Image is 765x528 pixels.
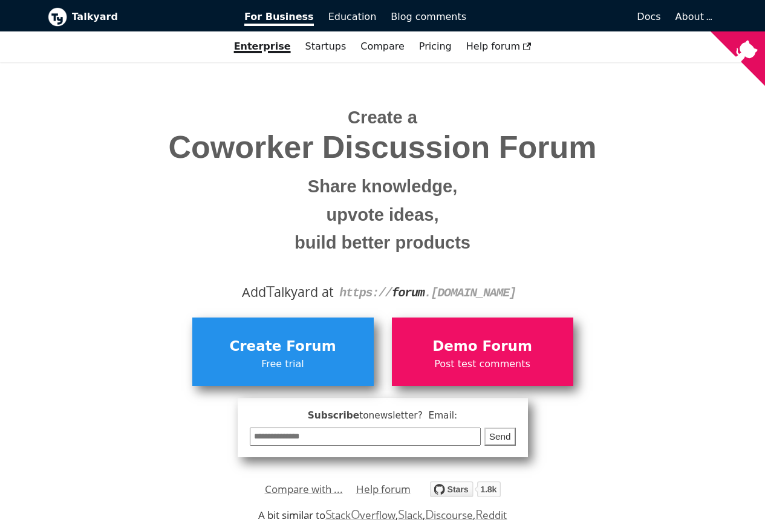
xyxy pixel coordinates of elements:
span: Create Forum [198,335,368,358]
span: Coworker Discussion Forum [57,130,709,165]
a: Enterprise [227,36,298,57]
span: to newsletter ? Email: [359,410,457,421]
span: Help forum [466,41,532,52]
small: build better products [57,229,709,257]
span: R [475,506,483,523]
a: Star debiki/talkyard on GitHub [430,483,501,501]
a: Education [321,7,384,27]
a: Compare [360,41,405,52]
a: Reddit [475,508,507,522]
span: Create a [348,108,417,127]
small: Share knowledge, [57,172,709,201]
a: StackOverflow [325,508,396,522]
span: Demo Forum [398,335,567,358]
a: Slack [398,508,422,522]
a: About [675,11,711,22]
a: Help forum [459,36,539,57]
button: Send [484,428,516,446]
code: https:// . [DOMAIN_NAME] [339,286,516,300]
a: Docs [474,7,668,27]
span: Free trial [198,356,368,372]
div: Add alkyard at [57,282,709,302]
a: Talkyard logoTalkyard [48,7,228,27]
span: Docs [637,11,660,22]
a: Pricing [412,36,459,57]
strong: forum [392,286,425,300]
span: Post test comments [398,356,567,372]
span: T [266,280,275,302]
a: Help forum [356,480,411,498]
a: Discourse [425,508,473,522]
span: S [325,506,332,523]
img: talkyard.svg [430,481,501,497]
a: Demo ForumPost test comments [392,318,573,385]
span: O [351,506,360,523]
a: Startups [298,36,354,57]
span: Blog comments [391,11,466,22]
span: For Business [244,11,314,26]
a: Compare with ... [265,480,343,498]
small: upvote ideas, [57,201,709,229]
b: Talkyard [72,9,228,25]
span: D [425,506,434,523]
a: Blog comments [383,7,474,27]
span: Education [328,11,377,22]
span: S [398,506,405,523]
img: Talkyard logo [48,7,67,27]
span: Subscribe [250,408,516,423]
a: For Business [237,7,321,27]
a: Create ForumFree trial [192,318,374,385]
